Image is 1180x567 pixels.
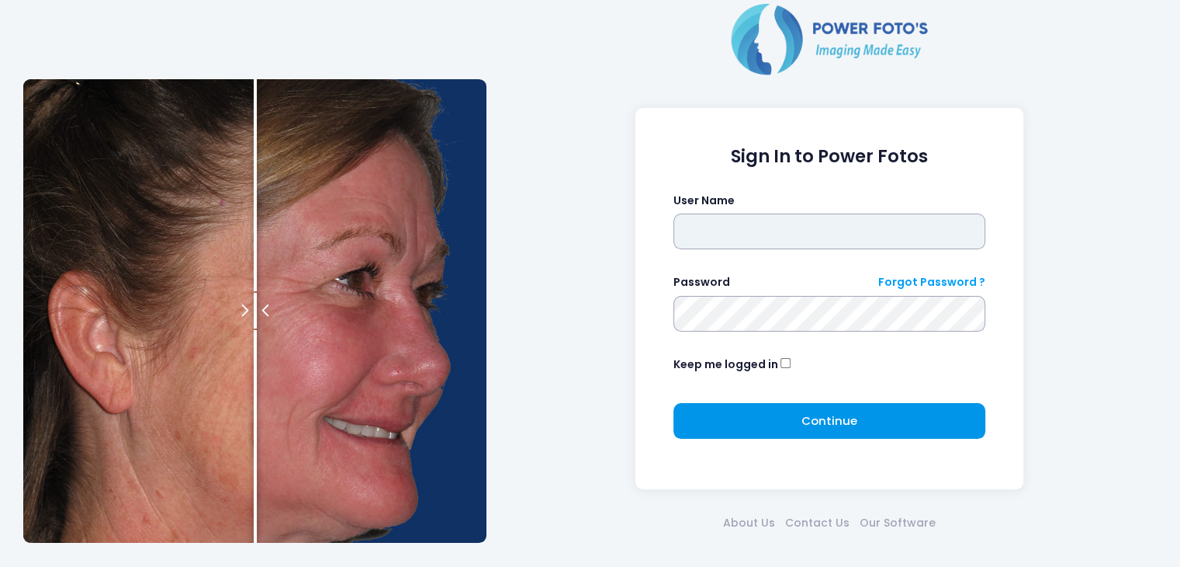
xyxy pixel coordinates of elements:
a: Contact Us [780,515,854,531]
h1: Sign In to Power Fotos [673,146,986,167]
a: Our Software [854,515,940,531]
span: Continue [801,412,857,429]
a: About Us [718,515,780,531]
label: Password [673,274,730,290]
label: User Name [673,193,735,209]
a: Forgot Password ? [878,274,985,290]
button: Continue [673,403,986,439]
label: Keep me logged in [673,357,778,373]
